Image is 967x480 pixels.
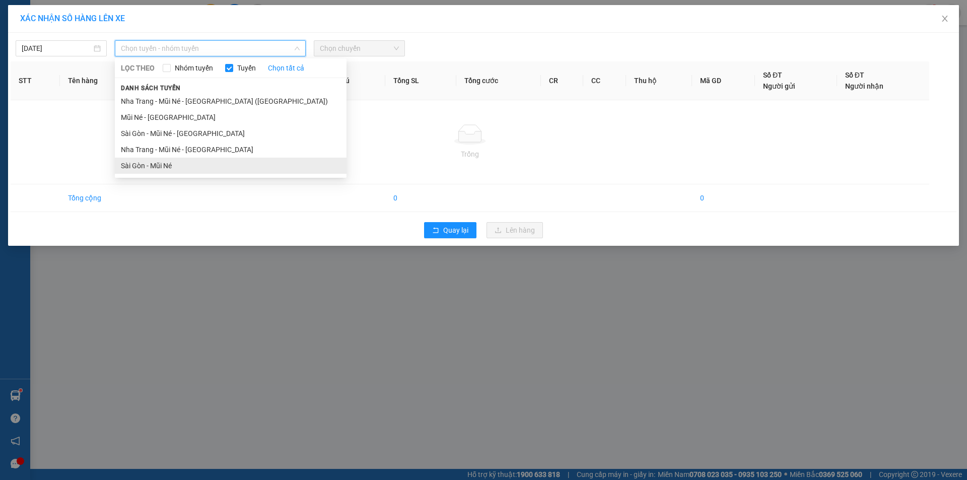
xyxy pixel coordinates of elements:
[268,62,304,74] a: Chọn tất cả
[19,149,921,160] div: Trống
[583,61,626,100] th: CC
[487,222,543,238] button: uploadLên hàng
[541,61,584,100] th: CR
[317,61,386,100] th: Ghi chú
[385,184,456,212] td: 0
[941,15,949,23] span: close
[60,184,144,212] td: Tổng cộng
[115,142,347,158] li: Nha Trang - Mũi Né - [GEOGRAPHIC_DATA]
[424,222,476,238] button: rollbackQuay lại
[121,41,300,56] span: Chọn tuyến - nhóm tuyến
[115,109,347,125] li: Mũi Né - [GEOGRAPHIC_DATA]
[763,71,782,79] span: Số ĐT
[9,45,89,59] div: 0785337878
[60,61,144,100] th: Tên hàng
[96,10,120,20] span: Nhận:
[443,225,468,236] span: Quay lại
[115,158,347,174] li: Sài Gòn - Mũi Né
[692,184,755,212] td: 0
[96,9,177,33] div: VP [PERSON_NAME]
[432,227,439,235] span: rollback
[626,61,692,100] th: Thu hộ
[171,62,217,74] span: Nhóm tuyến
[845,82,883,90] span: Người nhận
[845,71,864,79] span: Số ĐT
[320,41,399,56] span: Chọn chuyến
[22,43,92,54] input: 15/09/2025
[692,61,755,100] th: Mã GD
[115,93,347,109] li: Nha Trang - Mũi Né - [GEOGRAPHIC_DATA] ([GEOGRAPHIC_DATA])
[9,33,89,45] div: HOÀNG
[8,65,91,77] div: 20.000
[96,45,177,59] div: 0919959994
[294,45,300,51] span: down
[763,82,795,90] span: Người gửi
[233,62,260,74] span: Tuyến
[11,61,60,100] th: STT
[121,62,155,74] span: LỌC THEO
[96,33,177,45] div: thuận
[931,5,959,33] button: Close
[456,61,541,100] th: Tổng cước
[20,14,125,23] span: XÁC NHẬN SỐ HÀNG LÊN XE
[115,84,187,93] span: Danh sách tuyến
[8,66,23,77] span: CR :
[385,61,456,100] th: Tổng SL
[115,125,347,142] li: Sài Gòn - Mũi Né - [GEOGRAPHIC_DATA]
[9,10,24,20] span: Gửi:
[9,9,89,33] div: VP [PERSON_NAME]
